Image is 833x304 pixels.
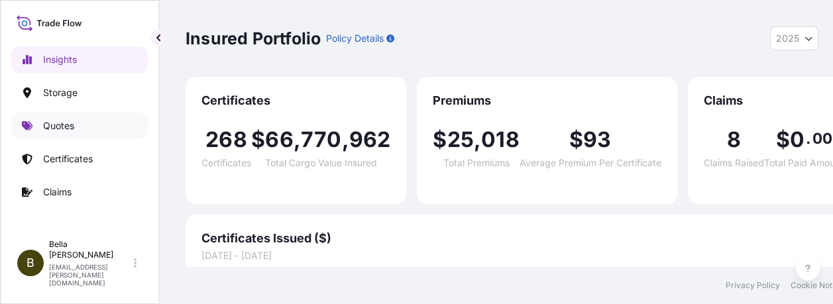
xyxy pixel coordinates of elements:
[433,129,447,150] span: $
[704,158,764,168] span: Claims Raised
[186,28,321,49] p: Insured Portfolio
[43,152,93,166] p: Certificates
[443,158,509,168] span: Total Premiums
[301,129,342,150] span: 770
[43,86,78,99] p: Storage
[43,119,74,132] p: Quotes
[11,46,148,73] a: Insights
[569,129,583,150] span: $
[27,256,34,270] span: B
[474,129,481,150] span: ,
[294,129,301,150] span: ,
[43,185,72,199] p: Claims
[806,133,810,144] span: .
[520,158,661,168] span: Average Premium Per Certificate
[433,93,661,109] span: Premiums
[265,129,293,150] span: 66
[201,93,390,109] span: Certificates
[583,129,611,150] span: 93
[789,129,804,150] span: 0
[205,129,247,150] span: 268
[726,280,780,291] a: Privacy Policy
[447,129,473,150] span: 25
[326,32,384,45] p: Policy Details
[727,129,741,150] span: 8
[776,32,799,45] span: 2025
[481,129,520,150] span: 018
[251,129,265,150] span: $
[11,146,148,172] a: Certificates
[43,53,77,66] p: Insights
[11,179,148,205] a: Claims
[812,133,832,144] span: 00
[11,79,148,106] a: Storage
[265,158,377,168] span: Total Cargo Value Insured
[770,26,818,50] button: Year Selector
[775,129,789,150] span: $
[201,158,251,168] span: Certificates
[341,129,349,150] span: ,
[49,263,131,287] p: [EMAIL_ADDRESS][PERSON_NAME][DOMAIN_NAME]
[349,129,391,150] span: 962
[49,239,131,260] p: Bella [PERSON_NAME]
[11,113,148,139] a: Quotes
